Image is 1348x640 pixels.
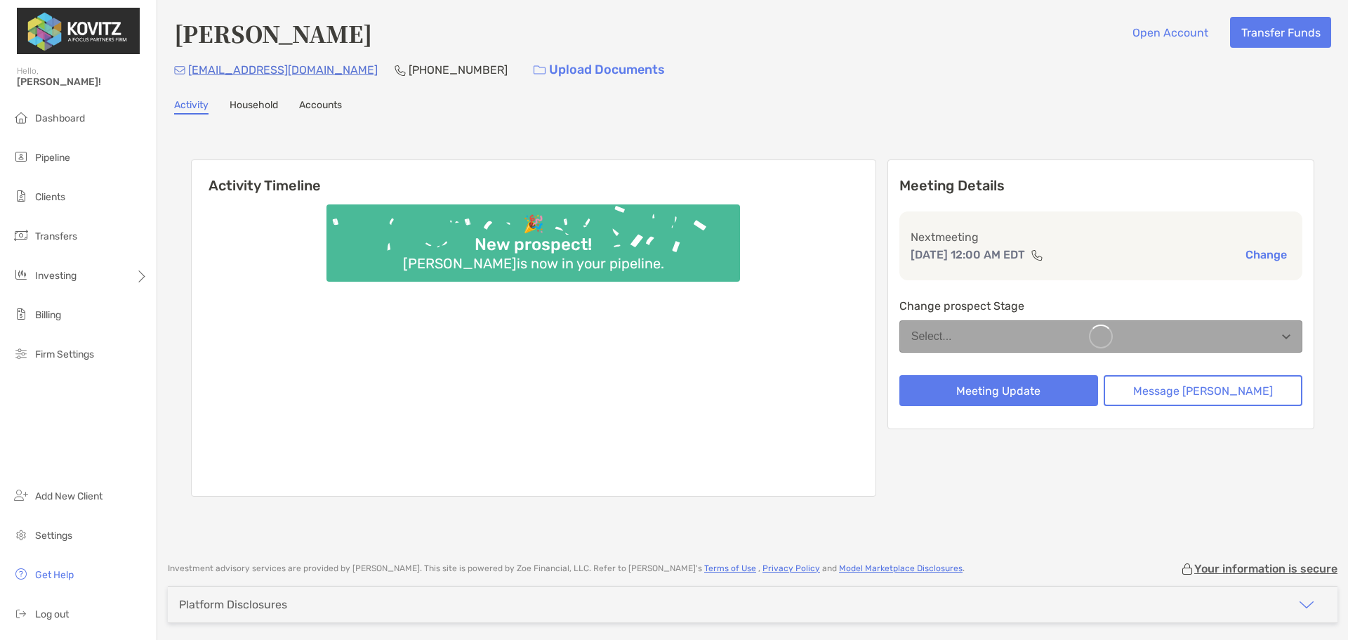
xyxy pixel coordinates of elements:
[13,526,29,543] img: settings icon
[13,345,29,362] img: firm-settings icon
[174,99,209,115] a: Activity
[839,563,963,573] a: Model Marketplace Disclosures
[1241,247,1291,262] button: Change
[762,563,820,573] a: Privacy Policy
[1031,249,1043,261] img: communication type
[188,61,378,79] p: [EMAIL_ADDRESS][DOMAIN_NAME]
[299,99,342,115] a: Accounts
[35,608,69,620] span: Log out
[1104,375,1302,406] button: Message [PERSON_NAME]
[35,152,70,164] span: Pipeline
[17,6,140,56] img: Zoe Logo
[179,598,287,611] div: Platform Disclosures
[35,348,94,360] span: Firm Settings
[13,306,29,322] img: billing icon
[35,230,77,242] span: Transfers
[13,266,29,283] img: investing icon
[534,65,546,75] img: button icon
[13,227,29,244] img: transfers icon
[1121,17,1219,48] button: Open Account
[35,490,103,502] span: Add New Client
[230,99,278,115] a: Household
[35,530,72,542] span: Settings
[397,255,670,272] div: [PERSON_NAME] is now in your pipeline.
[395,65,406,76] img: Phone Icon
[524,55,674,85] a: Upload Documents
[911,246,1025,263] p: [DATE] 12:00 AM EDT
[35,191,65,203] span: Clients
[469,235,597,255] div: New prospect!
[1298,596,1315,613] img: icon arrow
[899,297,1302,315] p: Change prospect Stage
[192,160,875,194] h6: Activity Timeline
[168,563,965,574] p: Investment advisory services are provided by [PERSON_NAME] . This site is powered by Zoe Financia...
[899,375,1098,406] button: Meeting Update
[35,309,61,321] span: Billing
[13,188,29,204] img: clients icon
[704,563,756,573] a: Terms of Use
[13,605,29,622] img: logout icon
[35,270,77,282] span: Investing
[174,17,372,49] h4: [PERSON_NAME]
[13,566,29,582] img: get-help icon
[1230,17,1331,48] button: Transfer Funds
[174,66,185,74] img: Email Icon
[35,112,85,124] span: Dashboard
[1194,562,1337,575] p: Your information is secure
[35,569,74,581] span: Get Help
[409,61,508,79] p: [PHONE_NUMBER]
[911,228,1291,246] p: Next meeting
[899,177,1302,195] p: Meeting Details
[13,487,29,504] img: add_new_client icon
[13,109,29,126] img: dashboard icon
[13,148,29,165] img: pipeline icon
[517,214,550,235] div: 🎉
[17,76,148,88] span: [PERSON_NAME]!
